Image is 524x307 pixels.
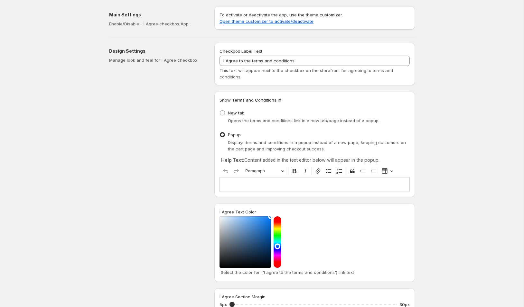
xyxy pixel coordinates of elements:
div: Editor toolbar [220,165,410,177]
span: Paragraph [245,167,279,175]
p: To activate or deactivate the app, use the theme customizer. [220,12,410,24]
span: Displays terms and conditions in a popup instead of a new page, keeping customers on the cart pag... [228,140,406,151]
h2: Design Settings [109,48,204,54]
div: Editor editing area: main. Press ⌥0 for help. [220,177,410,192]
p: Select the color for ('I agree to the terms and conditions') link text [221,269,408,275]
span: New tab [228,110,245,115]
span: Popup [228,132,241,137]
label: I Agree Text Color [220,209,256,215]
p: Content added in the text editor below will appear in the popup. [221,157,408,163]
a: Open theme customizer to activate/deactivate [220,19,313,24]
span: Checkbox Label Text [220,49,262,54]
button: Paragraph, Heading [242,166,287,176]
p: Manage look and feel for I Agree checkbox [109,57,204,63]
span: Opens the terms and conditions link in a new tab/page instead of a popup. [228,118,379,123]
span: Show Terms and Conditions in [220,97,281,103]
span: I Agree Section Margin [220,294,266,299]
span: This text will appear next to the checkbox on the storefront for agreeing to terms and conditions. [220,68,393,79]
strong: Help Text: [221,157,244,163]
h2: Main Settings [109,12,204,18]
p: Enable/Disable - I Agree checkbox App [109,21,204,27]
